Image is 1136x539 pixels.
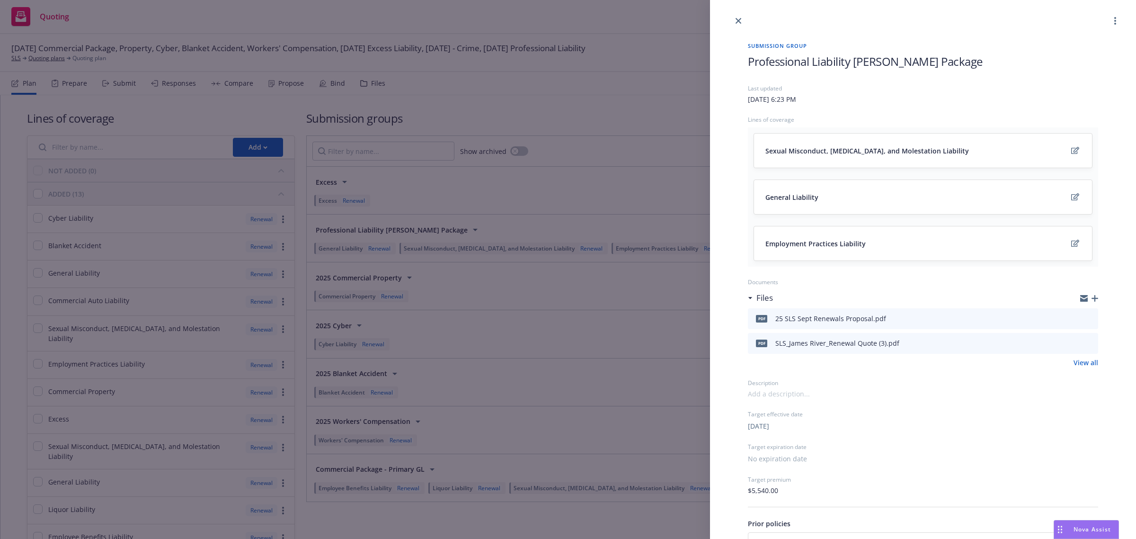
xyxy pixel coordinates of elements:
[1054,520,1119,539] button: Nova Assist
[756,292,773,304] h3: Files
[1054,521,1066,539] div: Drag to move
[1069,145,1081,156] a: edit
[1069,191,1081,203] a: edit
[1074,358,1098,368] a: View all
[765,239,866,249] span: Employment Practices Liability
[1086,338,1094,349] button: preview file
[748,443,1098,451] div: Target expiration date
[748,519,1098,529] div: Prior policies
[1109,15,1121,27] a: more
[1071,313,1078,324] button: download file
[1071,338,1078,349] button: download file
[1069,238,1081,249] a: edit
[748,410,1098,418] div: Target effective date
[748,454,807,464] button: No expiration date
[775,338,899,348] div: SLS_James River_Renewal Quote (3).pdf
[748,278,1098,286] div: Documents
[748,94,796,104] div: [DATE] 6:23 PM
[1074,525,1111,533] span: Nova Assist
[765,192,818,202] span: General Liability
[748,292,773,304] div: Files
[748,379,1098,387] div: Description
[748,476,1098,484] div: Target premium
[775,314,886,323] div: 25 SLS Sept Renewals Proposal.pdf
[1086,313,1094,324] button: preview file
[748,485,778,495] span: $5,540.00
[748,421,769,431] button: [DATE]
[748,84,1098,92] div: Last updated
[756,340,767,347] span: pdf
[748,42,1098,50] span: Submission group
[748,54,983,69] span: Professional Liability [PERSON_NAME] Package
[765,146,969,156] span: Sexual Misconduct, [MEDICAL_DATA], and Molestation Liability
[748,116,1098,124] div: Lines of coverage
[756,315,767,322] span: pdf
[733,15,744,27] a: close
